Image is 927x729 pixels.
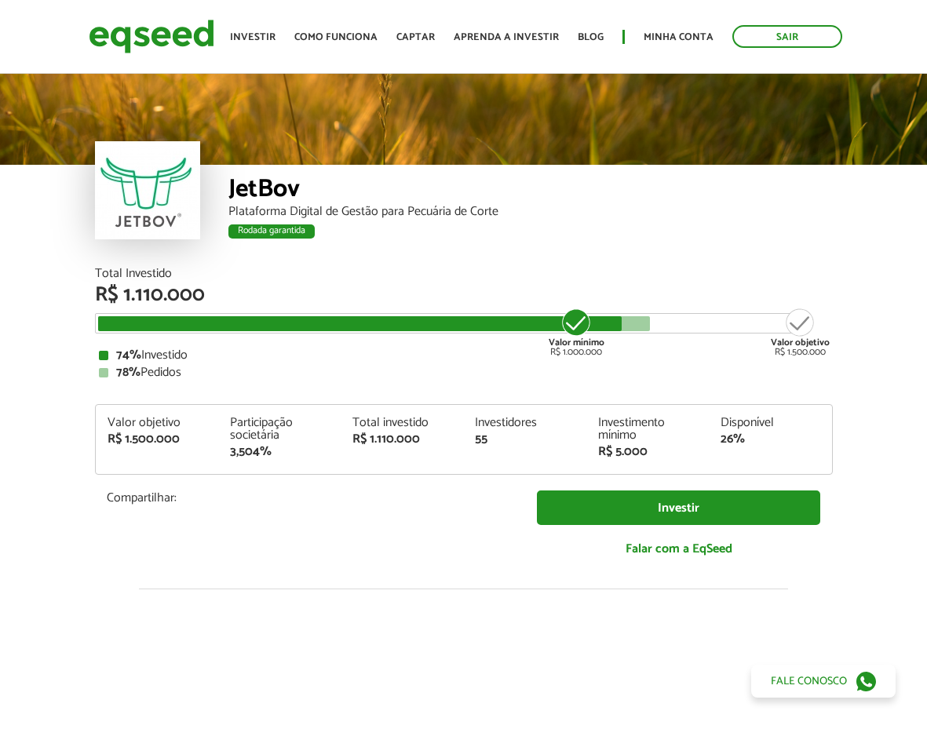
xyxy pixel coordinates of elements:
div: Plataforma Digital de Gestão para Pecuária de Corte [228,206,833,218]
strong: 78% [116,362,141,383]
div: Investido [99,349,829,362]
strong: Valor objetivo [771,335,830,350]
div: Disponível [721,417,819,429]
div: R$ 1.110.000 [95,285,833,305]
a: Investir [537,490,821,526]
div: Total investido [352,417,451,429]
div: Investidores [475,417,574,429]
div: R$ 1.500.000 [771,307,830,357]
div: Participação societária [230,417,329,442]
div: Investimento mínimo [598,417,697,442]
a: Como funciona [294,32,378,42]
div: R$ 5.000 [598,446,697,458]
a: Minha conta [644,32,713,42]
strong: Valor mínimo [549,335,604,350]
p: Compartilhar: [107,490,513,505]
strong: 74% [116,344,141,366]
a: Fale conosco [751,665,896,698]
div: Pedidos [99,366,829,379]
a: Aprenda a investir [454,32,559,42]
div: Total Investido [95,268,833,280]
a: Captar [396,32,435,42]
div: JetBov [228,177,833,206]
a: Investir [230,32,276,42]
div: 3,504% [230,446,329,458]
a: Sair [732,25,842,48]
div: Valor objetivo [108,417,206,429]
div: R$ 1.110.000 [352,433,451,446]
img: EqSeed [89,16,214,57]
a: Blog [578,32,604,42]
a: Falar com a EqSeed [537,533,821,565]
div: R$ 1.500.000 [108,433,206,446]
div: R$ 1.000.000 [547,307,606,357]
div: 26% [721,433,819,446]
div: Rodada garantida [228,224,315,239]
div: 55 [475,433,574,446]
